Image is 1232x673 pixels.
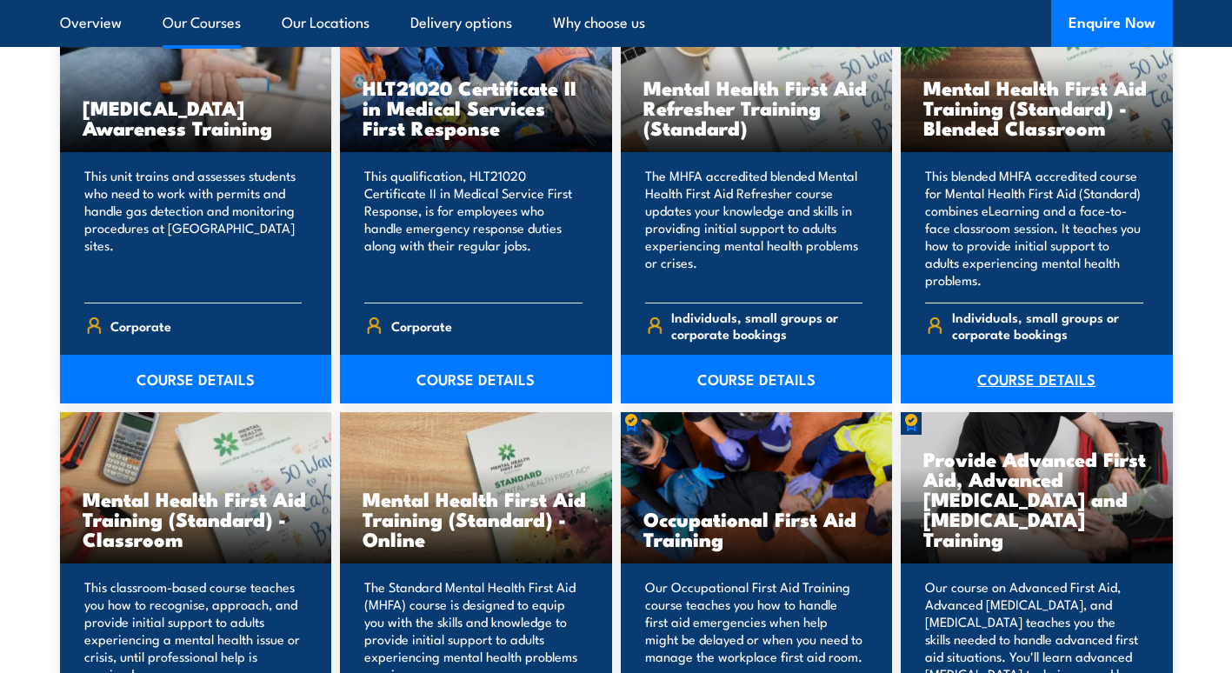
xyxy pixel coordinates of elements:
span: Corporate [110,312,171,339]
h3: Mental Health First Aid Training (Standard) - Online [363,489,589,549]
p: This blended MHFA accredited course for Mental Health First Aid (Standard) combines eLearning and... [925,167,1143,289]
a: COURSE DETAILS [621,355,893,403]
h3: Provide Advanced First Aid, Advanced [MEDICAL_DATA] and [MEDICAL_DATA] Training [923,449,1150,549]
p: This qualification, HLT21020 Certificate II in Medical Service First Response, is for employees w... [364,167,583,289]
a: COURSE DETAILS [60,355,332,403]
h3: Mental Health First Aid Training (Standard) - Classroom [83,489,310,549]
h3: Mental Health First Aid Training (Standard) - Blended Classroom [923,77,1150,137]
h3: Occupational First Aid Training [643,509,870,549]
p: The MHFA accredited blended Mental Health First Aid Refresher course updates your knowledge and s... [645,167,863,289]
a: COURSE DETAILS [901,355,1173,403]
span: Individuals, small groups or corporate bookings [952,309,1143,342]
h3: Mental Health First Aid Refresher Training (Standard) [643,77,870,137]
p: This unit trains and assesses students who need to work with permits and handle gas detection and... [84,167,303,289]
span: Corporate [391,312,452,339]
span: Individuals, small groups or corporate bookings [671,309,862,342]
h3: HLT21020 Certificate II in Medical Services First Response [363,77,589,137]
a: COURSE DETAILS [340,355,612,403]
h3: [MEDICAL_DATA] Awareness Training [83,97,310,137]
